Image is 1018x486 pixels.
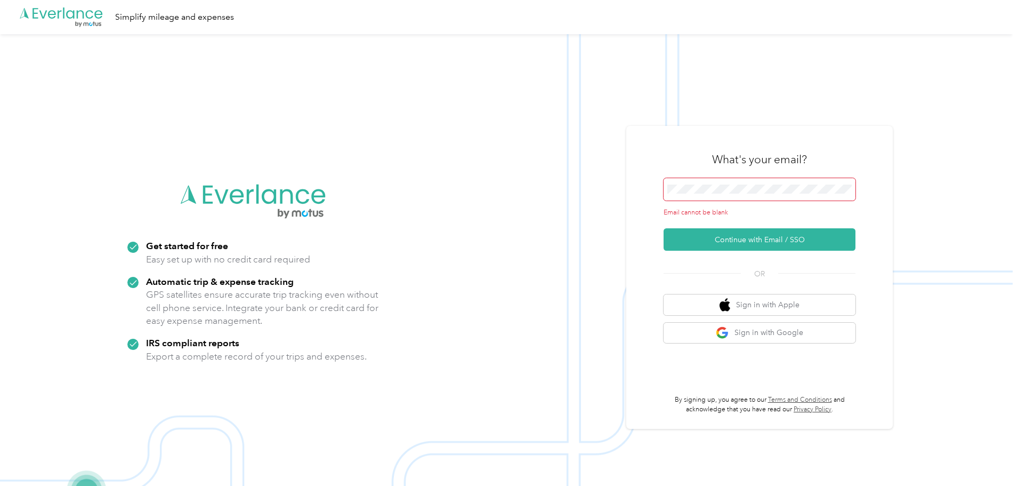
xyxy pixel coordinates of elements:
[741,268,778,280] span: OR
[664,294,855,315] button: apple logoSign in with Apple
[720,298,730,312] img: apple logo
[146,276,294,287] strong: Automatic trip & expense tracking
[716,326,729,340] img: google logo
[712,152,807,167] h3: What's your email?
[768,396,832,404] a: Terms and Conditions
[146,350,367,363] p: Export a complete record of your trips and expenses.
[664,228,855,251] button: Continue with Email / SSO
[146,240,228,251] strong: Get started for free
[146,288,379,328] p: GPS satellites ensure accurate trip tracking even without cell phone service. Integrate your bank...
[146,253,310,266] p: Easy set up with no credit card required
[664,323,855,344] button: google logoSign in with Google
[664,208,855,218] div: Email cannot be blank
[664,395,855,414] p: By signing up, you agree to our and acknowledge that you have read our .
[115,11,234,24] div: Simplify mileage and expenses
[794,405,831,413] a: Privacy Policy
[146,337,239,348] strong: IRS compliant reports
